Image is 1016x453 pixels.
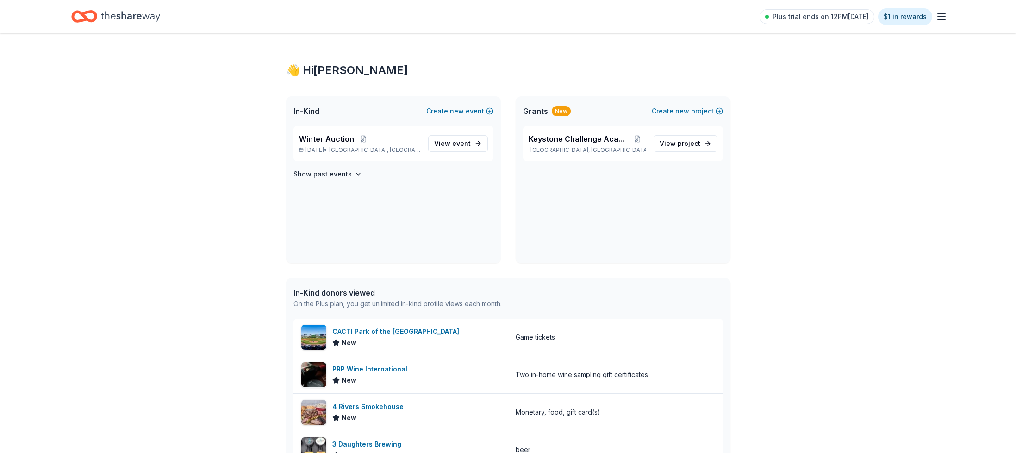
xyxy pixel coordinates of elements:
div: Monetary, food, gift card(s) [516,407,600,418]
div: On the Plus plan, you get unlimited in-kind profile views each month. [293,298,502,309]
span: Grants [523,106,548,117]
span: New [342,337,356,348]
div: PRP Wine International [332,364,411,375]
button: Show past events [293,169,362,180]
span: project [678,139,700,147]
div: Two in-home wine sampling gift certificates [516,369,648,380]
span: View [434,138,471,149]
h4: Show past events [293,169,352,180]
a: View event [428,135,488,152]
button: Createnewevent [426,106,493,117]
img: Image for 4 Rivers Smokehouse [301,400,326,425]
a: Plus trial ends on 12PM[DATE] [760,9,874,24]
div: 3 Daughters Brewing [332,439,405,450]
div: Game tickets [516,332,555,343]
a: Home [71,6,160,27]
div: New [552,106,571,116]
span: new [450,106,464,117]
span: event [452,139,471,147]
span: In-Kind [293,106,319,117]
p: [GEOGRAPHIC_DATA], [GEOGRAPHIC_DATA] [529,146,646,154]
img: Image for PRP Wine International [301,362,326,387]
span: Keystone Challenge Academy [529,133,629,145]
p: [DATE] • [299,146,421,154]
img: Image for CACTI Park of the Palm Beaches [301,325,326,350]
span: [GEOGRAPHIC_DATA], [GEOGRAPHIC_DATA] [329,146,420,154]
div: 4 Rivers Smokehouse [332,401,407,412]
span: Winter Auction [299,133,354,145]
div: In-Kind donors viewed [293,287,502,298]
span: Plus trial ends on 12PM[DATE] [773,11,869,22]
span: New [342,375,356,386]
div: CACTI Park of the [GEOGRAPHIC_DATA] [332,326,463,337]
button: Createnewproject [652,106,723,117]
a: View project [654,135,717,152]
span: View [660,138,700,149]
div: 👋 Hi [PERSON_NAME] [286,63,730,78]
a: $1 in rewards [878,8,932,25]
span: new [675,106,689,117]
span: New [342,412,356,423]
